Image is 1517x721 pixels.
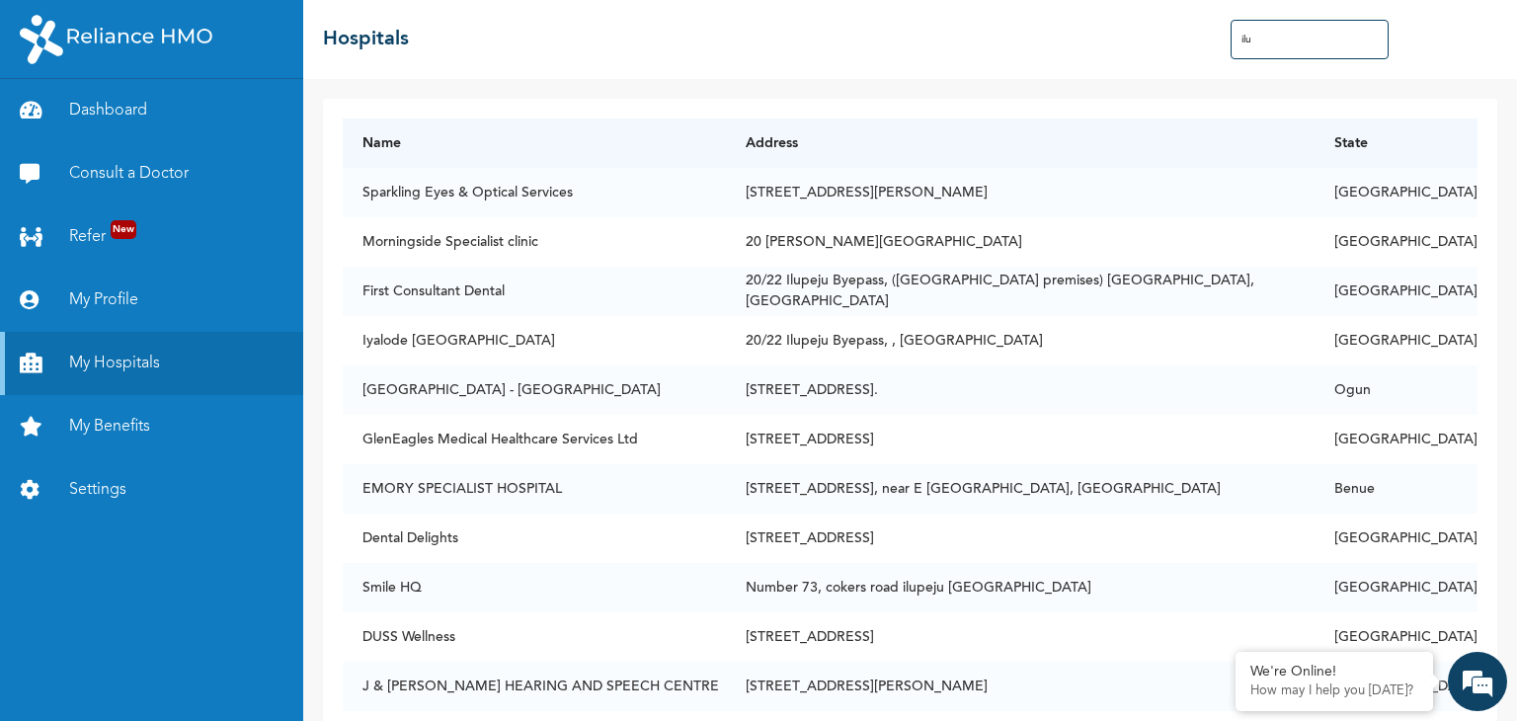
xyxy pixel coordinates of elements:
div: We're Online! [1250,664,1418,681]
td: [STREET_ADDRESS], near E [GEOGRAPHIC_DATA], [GEOGRAPHIC_DATA] [726,464,1315,514]
td: Dental Delights [343,514,726,563]
td: Morningside Specialist clinic [343,217,726,267]
div: Chat with us now [103,111,332,136]
td: Ogun [1315,365,1477,415]
td: [GEOGRAPHIC_DATA] [1315,612,1477,662]
td: 20/22 Ilupeju Byepass, , [GEOGRAPHIC_DATA] [726,316,1315,365]
td: [STREET_ADDRESS][PERSON_NAME] [726,662,1315,711]
td: [GEOGRAPHIC_DATA] [1315,217,1477,267]
td: [GEOGRAPHIC_DATA] [1315,514,1477,563]
td: Smile HQ [343,563,726,612]
td: 20/22 Ilupeju Byepass, ([GEOGRAPHIC_DATA] premises) [GEOGRAPHIC_DATA], [GEOGRAPHIC_DATA] [726,267,1315,316]
th: Address [726,119,1315,168]
td: [STREET_ADDRESS][PERSON_NAME] [726,168,1315,217]
span: We're online! [115,252,273,451]
p: How may I help you today? [1250,683,1418,699]
td: [GEOGRAPHIC_DATA] [1315,267,1477,316]
img: d_794563401_company_1708531726252_794563401 [37,99,80,148]
th: Name [343,119,726,168]
input: Search Hospitals... [1231,20,1389,59]
td: Benue [1315,464,1477,514]
td: EMORY SPECIALIST HOSPITAL [343,464,726,514]
textarea: Type your message and hit 'Enter' [10,545,376,614]
td: Sparkling Eyes & Optical Services [343,168,726,217]
td: [STREET_ADDRESS] [726,415,1315,464]
td: First Consultant Dental [343,267,726,316]
td: [STREET_ADDRESS]. [726,365,1315,415]
div: FAQs [194,614,377,676]
th: State [1315,119,1477,168]
img: RelianceHMO's Logo [20,15,212,64]
h2: Hospitals [323,25,409,54]
td: [GEOGRAPHIC_DATA] [1315,316,1477,365]
td: J & [PERSON_NAME] HEARING AND SPEECH CENTRE [343,662,726,711]
td: Iyalode [GEOGRAPHIC_DATA] [343,316,726,365]
td: 20 [PERSON_NAME][GEOGRAPHIC_DATA] [726,217,1315,267]
td: DUSS Wellness [343,612,726,662]
td: [GEOGRAPHIC_DATA] [1315,563,1477,612]
span: New [111,220,136,239]
span: Conversation [10,649,194,663]
td: Number 73, cokers road ilupeju [GEOGRAPHIC_DATA] [726,563,1315,612]
td: [STREET_ADDRESS] [726,612,1315,662]
td: [GEOGRAPHIC_DATA] - [GEOGRAPHIC_DATA] [343,365,726,415]
td: [GEOGRAPHIC_DATA] [1315,168,1477,217]
td: [GEOGRAPHIC_DATA] [1315,415,1477,464]
td: [STREET_ADDRESS] [726,514,1315,563]
td: GlenEagles Medical Healthcare Services Ltd [343,415,726,464]
div: Minimize live chat window [324,10,371,57]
